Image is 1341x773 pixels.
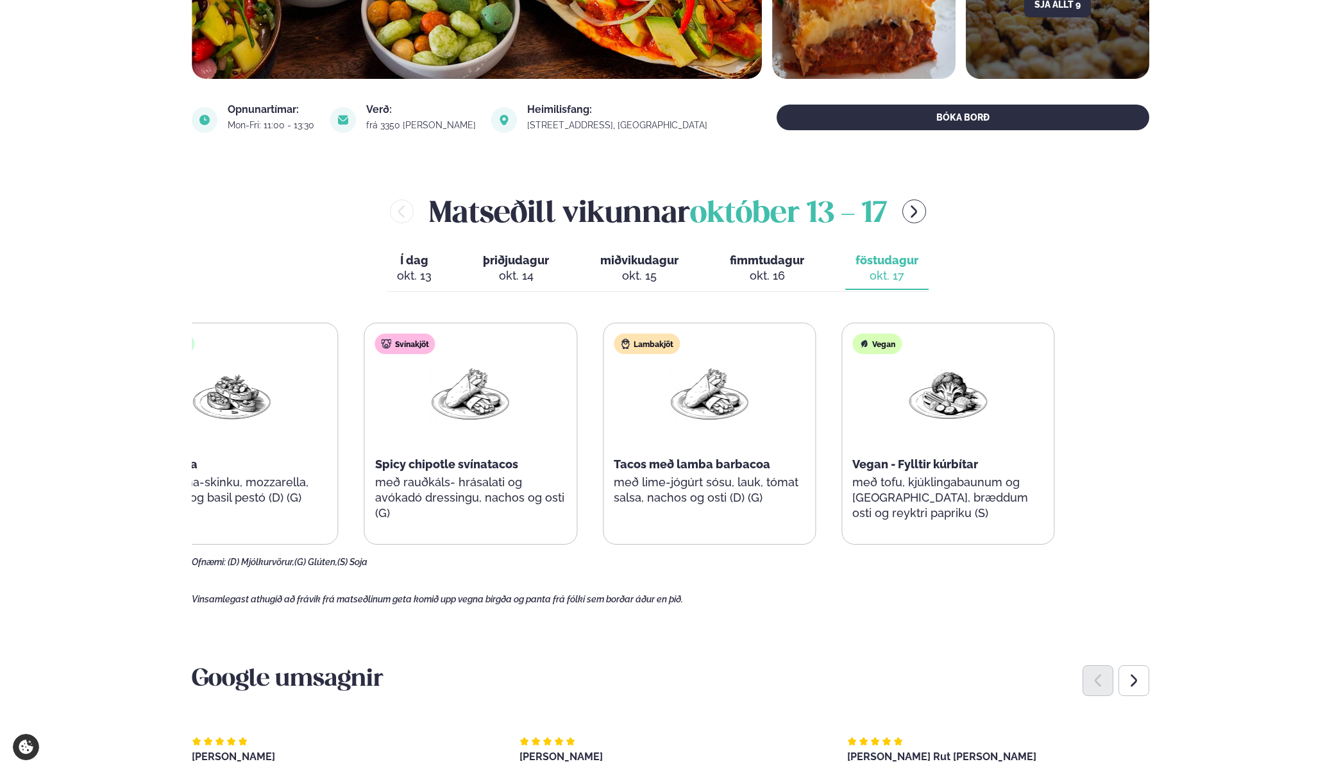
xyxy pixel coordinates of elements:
[429,191,887,232] h2: Matseðill vikunnar
[527,105,708,115] div: Heimilisfang:
[390,200,414,223] button: menu-btn-left
[720,248,814,290] button: fimmtudagur okt. 16
[397,253,432,268] span: Í dag
[600,253,679,267] span: miðvikudagur
[228,557,294,567] span: (D) Mjólkurvörur,
[136,334,194,354] div: Samloka
[730,253,804,267] span: fimmtudagur
[1083,665,1113,696] div: Previous slide
[192,752,494,762] div: [PERSON_NAME]
[527,117,708,133] a: link
[191,364,273,425] img: Bruschetta.png
[859,339,869,349] img: Vegan.svg
[228,105,315,115] div: Opnunartímar:
[1118,665,1149,696] div: Next slide
[614,475,805,505] p: með lime-jógúrt sósu, lauk, tómat salsa, nachos og osti (D) (G)
[852,334,902,354] div: Vegan
[136,475,327,505] p: með Parma-skinku, mozzarella, tómötum og basil pestó (D) (G)
[366,105,477,115] div: Verð:
[777,105,1149,130] button: BÓKA BORÐ
[13,734,39,760] a: Cookie settings
[491,107,517,133] img: image alt
[366,120,477,130] div: frá 3350 [PERSON_NAME]
[856,268,918,284] div: okt. 17
[387,248,442,290] button: Í dag okt. 13
[483,253,549,267] span: þriðjudagur
[375,475,566,521] p: með rauðkáls- hrásalati og avókadó dressingu, nachos og osti (G)
[668,364,750,424] img: Wraps.png
[483,268,549,284] div: okt. 14
[845,248,929,290] button: föstudagur okt. 17
[614,334,680,354] div: Lambakjöt
[192,107,217,133] img: image alt
[192,557,226,567] span: Ofnæmi:
[397,268,432,284] div: okt. 13
[337,557,367,567] span: (S) Soja
[620,339,630,349] img: Lamb.svg
[473,248,559,290] button: þriðjudagur okt. 14
[330,107,356,133] img: image alt
[430,364,512,424] img: Wraps.png
[519,752,822,762] div: [PERSON_NAME]
[192,665,1149,695] h3: Google umsagnir
[192,594,683,604] span: Vinsamlegast athugið að frávik frá matseðlinum geta komið upp vegna birgða og panta frá fólki sem...
[382,339,392,349] img: pork.svg
[375,457,518,471] span: Spicy chipotle svínatacos
[852,475,1043,521] p: með tofu, kjúklingabaunum og [GEOGRAPHIC_DATA], bræddum osti og reyktri papriku (S)
[375,334,435,354] div: Svínakjöt
[600,268,679,284] div: okt. 15
[902,200,926,223] button: menu-btn-right
[136,457,198,471] span: Bruschetta
[294,557,337,567] span: (G) Glúten,
[907,364,989,424] img: Vegan.png
[852,457,978,471] span: Vegan - Fylltir kúrbítar
[228,120,315,130] div: Mon-Fri: 11:00 - 13:30
[614,457,770,471] span: Tacos með lamba barbacoa
[847,752,1149,762] div: [PERSON_NAME] Rut [PERSON_NAME]
[730,268,804,284] div: okt. 16
[856,253,918,267] span: föstudagur
[590,248,689,290] button: miðvikudagur okt. 15
[690,200,887,228] span: október 13 - 17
